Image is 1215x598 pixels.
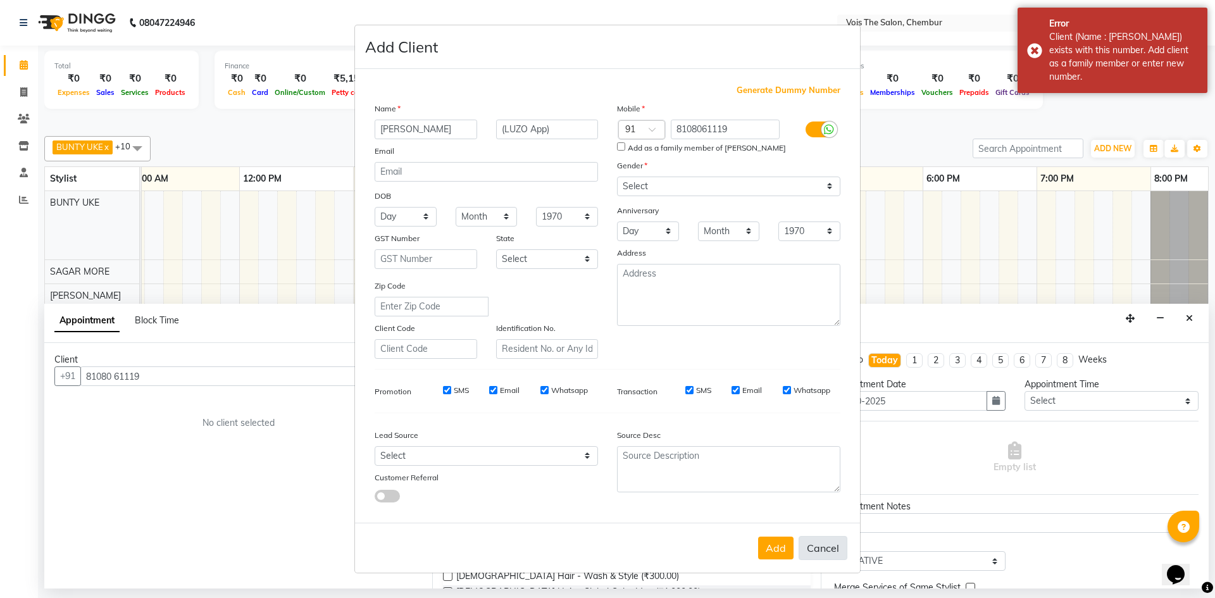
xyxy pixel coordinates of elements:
[617,205,659,216] label: Anniversary
[375,190,391,202] label: DOB
[799,536,847,560] button: Cancel
[375,120,477,139] input: First Name
[375,162,598,182] input: Email
[375,430,418,441] label: Lead Source
[617,430,661,441] label: Source Desc
[737,84,840,97] span: Generate Dummy Number
[500,385,520,396] label: Email
[375,103,401,115] label: Name
[628,142,786,154] label: Add as a family member of [PERSON_NAME]
[375,280,406,292] label: Zip Code
[496,339,599,359] input: Resident No. or Any Id
[375,146,394,157] label: Email
[794,385,830,396] label: Whatsapp
[617,160,647,171] label: Gender
[375,233,420,244] label: GST Number
[496,120,599,139] input: Last Name
[375,386,411,397] label: Promotion
[696,385,711,396] label: SMS
[496,233,514,244] label: State
[617,386,657,397] label: Transaction
[375,339,477,359] input: Client Code
[496,323,556,334] label: Identification No.
[551,385,588,396] label: Whatsapp
[365,35,438,58] h4: Add Client
[617,247,646,259] label: Address
[454,385,469,396] label: SMS
[375,472,439,483] label: Customer Referral
[375,323,415,334] label: Client Code
[617,103,645,115] label: Mobile
[375,249,477,269] input: GST Number
[758,537,794,559] button: Add
[375,297,489,316] input: Enter Zip Code
[671,120,780,139] input: Mobile
[742,385,762,396] label: Email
